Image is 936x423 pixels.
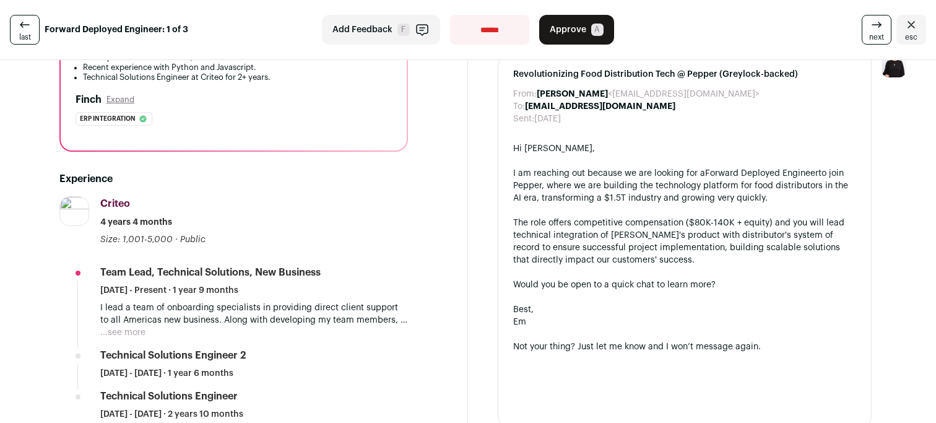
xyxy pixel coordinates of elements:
span: [DATE] - [DATE] · 2 years 10 months [100,408,243,421]
dt: Sent: [513,113,534,125]
a: last [10,15,40,45]
button: ...see more [100,326,145,339]
div: Technical Solutions Engineer [100,390,238,403]
dd: [DATE] [534,113,561,125]
span: [DATE] - [DATE] · 1 year 6 months [100,367,233,380]
div: Best, [513,303,856,316]
div: Em [513,316,856,328]
span: 4 years 4 months [100,216,172,229]
span: Add Feedback [332,24,392,36]
a: Close [896,15,926,45]
img: 9240684-medium_jpg [882,53,906,77]
li: Technical Solutions Engineer at Criteo for 2+ years. [83,72,392,82]
div: Team Lead, Technical Solutions, New Business [100,266,321,279]
button: Add Feedback F [322,15,440,45]
span: Approve [550,24,586,36]
button: Approve A [539,15,614,45]
div: I am reaching out because we are looking for a to join Pepper, where we are building the technolo... [513,167,856,204]
span: Erp integration [80,113,136,125]
span: Criteo [100,199,130,209]
div: Hi [PERSON_NAME], [513,142,856,155]
a: next [862,15,891,45]
div: Not your thing? Just let me know and I won’t message again. [513,341,856,353]
img: 2a5ac0b52c31375442c91f736eaaca5f77f68d7243c684d66de4f92901215ac8.svg [60,197,89,225]
dt: To: [513,100,525,113]
h2: Experience [59,172,408,186]
span: Size: 1,001-5,000 [100,235,173,244]
div: Technical Solutions Engineer 2 [100,349,246,362]
dt: From: [513,88,537,100]
span: next [869,32,884,42]
a: Forward Deployed Engineer [705,169,818,178]
span: esc [905,32,917,42]
dd: <[EMAIL_ADDRESS][DOMAIN_NAME]> [537,88,760,100]
div: The role offers competitive compensation ($80K-140K + equity) and you will lead technical integra... [513,217,856,266]
span: last [19,32,31,42]
span: F [397,24,410,36]
li: Recent experience with Python and Javascript. [83,63,392,72]
span: Revolutionizing Food Distribution Tech @ Pepper (Greylock-backed) [513,68,856,81]
p: I lead a team of onboarding specialists in providing direct client support to all Americas new bu... [100,302,408,326]
h2: Finch [76,92,102,107]
span: [DATE] - Present · 1 year 9 months [100,284,238,297]
span: · [175,233,178,246]
span: A [591,24,604,36]
button: Expand [106,95,134,105]
strong: Forward Deployed Engineer: 1 of 3 [45,24,188,36]
div: Would you be open to a quick chat to learn more? [513,279,856,291]
span: Public [180,235,206,244]
b: [PERSON_NAME] [537,90,608,98]
b: [EMAIL_ADDRESS][DOMAIN_NAME] [525,102,675,111]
